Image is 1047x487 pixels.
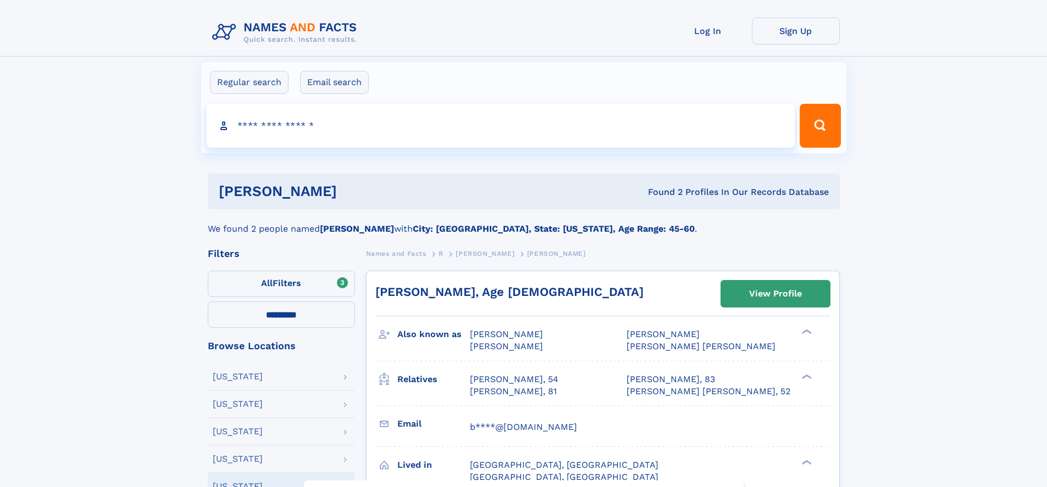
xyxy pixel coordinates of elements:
[527,250,586,258] span: [PERSON_NAME]
[261,278,273,288] span: All
[397,370,470,389] h3: Relatives
[413,223,695,234] b: City: [GEOGRAPHIC_DATA], State: [US_STATE], Age Range: 45-60
[749,281,802,306] div: View Profile
[664,18,752,44] a: Log In
[208,249,355,259] div: Filters
[627,329,700,339] span: [PERSON_NAME]
[470,472,658,482] span: [GEOGRAPHIC_DATA], [GEOGRAPHIC_DATA]
[208,341,355,351] div: Browse Locations
[300,71,369,94] label: Email search
[799,328,812,335] div: ❯
[397,325,470,344] h3: Also known as
[799,373,812,380] div: ❯
[208,18,366,47] img: Logo Names and Facts
[470,329,543,339] span: [PERSON_NAME]
[470,460,658,470] span: [GEOGRAPHIC_DATA], [GEOGRAPHIC_DATA]
[397,415,470,433] h3: Email
[456,250,514,258] span: [PERSON_NAME]
[470,385,557,398] a: [PERSON_NAME], 81
[721,281,830,307] a: View Profile
[208,209,840,236] div: We found 2 people named with .
[752,18,840,44] a: Sign Up
[397,456,470,474] h3: Lived in
[627,341,775,351] span: [PERSON_NAME] [PERSON_NAME]
[207,104,795,148] input: search input
[213,455,263,463] div: [US_STATE]
[492,186,829,198] div: Found 2 Profiles In Our Records Database
[213,427,263,436] div: [US_STATE]
[800,104,840,148] button: Search Button
[366,247,426,260] a: Names and Facts
[208,271,355,297] label: Filters
[213,372,263,381] div: [US_STATE]
[470,373,558,385] a: [PERSON_NAME], 54
[456,247,514,260] a: [PERSON_NAME]
[210,71,289,94] label: Regular search
[320,223,394,234] b: [PERSON_NAME]
[470,341,543,351] span: [PERSON_NAME]
[627,373,715,385] a: [PERSON_NAME], 83
[439,250,444,258] span: R
[439,247,444,260] a: R
[627,385,790,398] a: [PERSON_NAME] [PERSON_NAME], 52
[375,285,644,299] a: [PERSON_NAME], Age [DEMOGRAPHIC_DATA]
[213,400,263,408] div: [US_STATE]
[219,184,492,198] h1: [PERSON_NAME]
[799,458,812,466] div: ❯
